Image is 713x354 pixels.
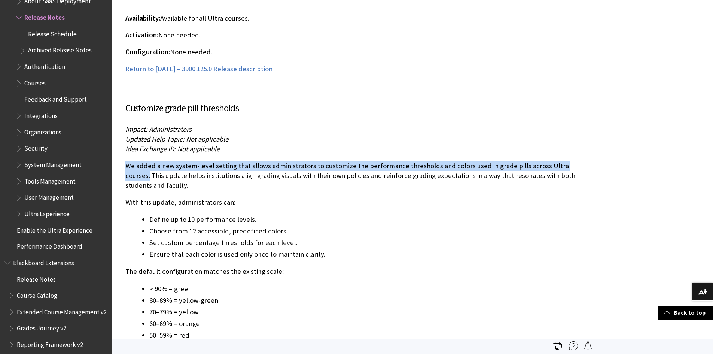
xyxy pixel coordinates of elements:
li: Define up to 10 performance levels. [149,214,589,225]
li: > 90% = green [149,284,589,294]
p: None needed. [125,47,589,57]
span: Courses [24,77,46,87]
span: Performance Dashboard [17,240,82,250]
span: Availability: [125,14,160,22]
li: 80–89% = yellow-green [149,295,589,306]
span: Extended Course Management v2 [17,306,107,316]
img: More help [569,341,578,350]
span: Security [24,142,48,152]
span: Reporting Framework v2 [17,338,83,348]
a: Back to top [658,306,713,320]
p: We added a new system-level setting that allows administrators to customize the performance thres... [125,161,589,191]
p: The default configuration matches the existing scale: [125,267,589,276]
span: Ultra Experience [24,208,70,218]
span: Organizations [24,126,61,136]
img: Print [553,341,562,350]
a: Return to [DATE] – 3900.125.0 Release description [125,64,272,73]
li: Ensure that each color is used only once to maintain clarity. [149,249,589,260]
p: None needed. [125,30,589,40]
span: Impact: Administrators [125,125,192,134]
span: Release Notes [17,273,56,283]
span: Course Catalog [17,289,57,299]
span: Feedback and Support [24,93,87,103]
span: Grades Journey v2 [17,322,66,332]
p: With this update, administrators can: [125,197,589,207]
span: User Management [24,191,74,202]
span: Enable the Ultra Experience [17,224,92,234]
span: Configuration: [125,48,170,56]
span: Idea Exchange ID: Not applicable [125,145,220,153]
span: Blackboard Extensions [13,257,74,267]
span: Tools Management [24,175,76,185]
span: System Management [24,158,82,169]
span: Integrations [24,109,58,119]
li: 60–69% = orange [149,318,589,329]
span: Updated Help Topic: Not applicable [125,135,228,143]
h3: Customize grade pill thresholds [125,101,589,115]
span: Release Notes [24,11,65,21]
span: Archived Release Notes [28,44,92,54]
li: 50–59% = red [149,330,589,341]
p: Available for all Ultra courses. [125,13,589,23]
li: Choose from 12 accessible, predefined colors. [149,226,589,236]
span: Authentication [24,60,65,70]
span: Activation: [125,31,158,39]
li: Set custom percentage thresholds for each level. [149,237,589,248]
li: 70–79% = yellow [149,307,589,317]
img: Follow this page [583,341,592,350]
span: Release Schedule [28,28,77,38]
